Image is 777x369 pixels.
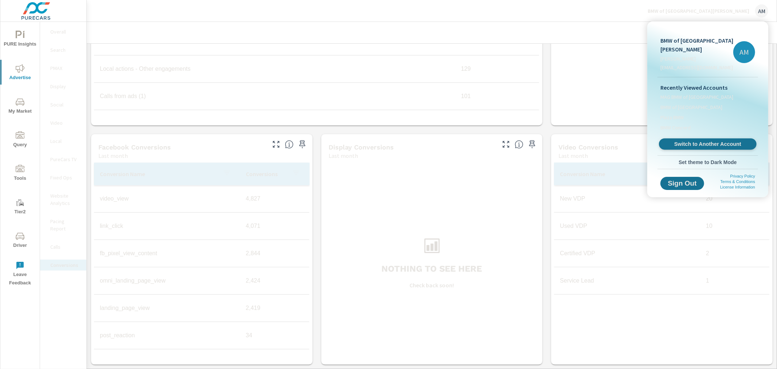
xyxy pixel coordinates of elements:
[660,55,733,62] p: [PERSON_NAME]
[659,139,757,150] a: Switch to Another Account
[730,174,755,178] a: Privacy Policy
[660,124,691,131] span: BMW Concord
[660,83,755,92] p: Recently Viewed Accounts
[660,104,722,111] span: BMW of [GEOGRAPHIC_DATA]
[721,179,755,184] a: Terms & Conditions
[660,64,733,71] p: [EMAIL_ADDRESS][DOMAIN_NAME]
[660,159,755,166] span: Set theme to Dark Mode
[720,185,755,189] a: License Information
[733,41,755,63] div: AM
[666,180,698,187] span: Sign Out
[663,141,752,148] span: Switch to Another Account
[658,156,758,169] button: Set theme to Dark Mode
[660,93,733,101] span: MAG BMW of [GEOGRAPHIC_DATA]
[660,36,733,54] p: BMW of [GEOGRAPHIC_DATA][PERSON_NAME]
[660,114,684,121] span: Plaza BMW
[660,177,704,190] button: Sign Out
